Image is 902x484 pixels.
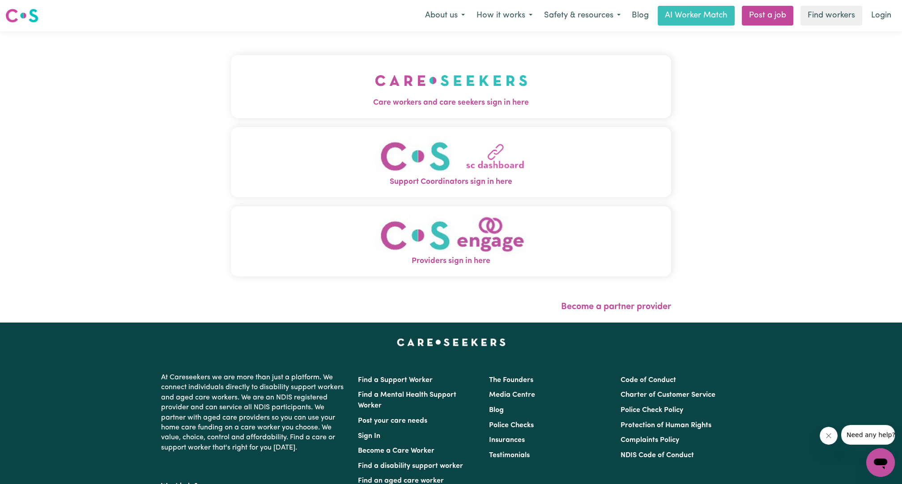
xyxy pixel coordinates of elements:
iframe: Button to launch messaging window [866,448,895,477]
button: Care workers and care seekers sign in here [231,55,671,118]
a: The Founders [489,377,533,384]
a: Charter of Customer Service [621,391,715,399]
a: AI Worker Match [658,6,735,25]
a: Careseekers home page [397,339,506,346]
button: How it works [471,6,538,25]
a: Find a Mental Health Support Worker [358,391,456,409]
a: Police Checks [489,422,534,429]
button: Safety & resources [538,6,626,25]
span: Need any help? [5,6,54,13]
button: Support Coordinators sign in here [231,127,671,197]
iframe: Close message [820,427,838,445]
iframe: Message from company [841,425,895,445]
a: Find a disability support worker [358,463,463,470]
a: NDIS Code of Conduct [621,452,694,459]
a: Blog [626,6,654,25]
a: Insurances [489,437,525,444]
a: Testimonials [489,452,530,459]
a: Post your care needs [358,417,427,425]
button: Providers sign in here [231,206,671,276]
p: At Careseekers we are more than just a platform. We connect individuals directly to disability su... [161,369,347,456]
span: Support Coordinators sign in here [231,176,671,188]
span: Care workers and care seekers sign in here [231,97,671,109]
a: Code of Conduct [621,377,676,384]
a: Login [866,6,897,25]
img: Careseekers logo [5,8,38,24]
span: Providers sign in here [231,255,671,267]
a: Become a Care Worker [358,447,434,454]
a: Find workers [800,6,862,25]
a: Careseekers logo [5,5,38,26]
a: Media Centre [489,391,535,399]
a: Blog [489,407,504,414]
a: Sign In [358,433,380,440]
button: About us [419,6,471,25]
a: Become a partner provider [561,302,671,311]
a: Protection of Human Rights [621,422,711,429]
a: Police Check Policy [621,407,683,414]
a: Complaints Policy [621,437,679,444]
a: Find a Support Worker [358,377,433,384]
a: Post a job [742,6,793,25]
